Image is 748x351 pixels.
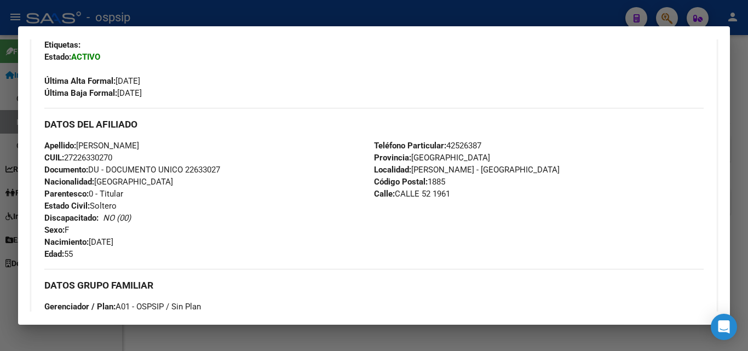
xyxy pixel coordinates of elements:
strong: Gerenciador / Plan: [44,302,116,312]
strong: Estado: [44,52,71,62]
strong: Edad: [44,249,64,259]
span: [GEOGRAPHIC_DATA] [374,153,490,163]
strong: Parentesco: [44,189,89,199]
span: [DATE] [44,76,140,86]
strong: Código Postal: [374,177,428,187]
i: NO (00) [103,213,131,223]
span: 42526387 [374,141,481,151]
strong: Sexo: [44,225,65,235]
span: 27226330270 [44,153,112,163]
strong: Apellido: [44,141,76,151]
strong: Teléfono Particular: [374,141,446,151]
span: F [44,225,69,235]
strong: Discapacitado: [44,213,99,223]
strong: Nacionalidad: [44,177,94,187]
strong: Calle: [374,189,395,199]
div: Open Intercom Messenger [711,314,737,340]
span: [PERSON_NAME] - [GEOGRAPHIC_DATA] [374,165,560,175]
strong: Etiquetas: [44,40,80,50]
span: Soltero [44,201,117,211]
strong: Provincia: [374,153,411,163]
strong: Localidad: [374,165,411,175]
strong: Última Baja Formal: [44,88,117,98]
strong: Documento: [44,165,88,175]
span: A01 - OSPSIP / Sin Plan [44,302,201,312]
span: [GEOGRAPHIC_DATA] [44,177,173,187]
span: 0 - Titular [44,189,123,199]
span: DU - DOCUMENTO UNICO 22633027 [44,165,220,175]
strong: Nacimiento: [44,237,89,247]
span: 55 [44,249,73,259]
span: [PERSON_NAME] [44,141,139,151]
strong: ACTIVO [71,52,100,62]
span: [DATE] [44,237,113,247]
span: CALLE 52 1961 [374,189,450,199]
strong: Estado Civil: [44,201,90,211]
h3: DATOS GRUPO FAMILIAR [44,279,704,291]
h3: DATOS DEL AFILIADO [44,118,704,130]
strong: CUIL: [44,153,64,163]
span: [DATE] [44,88,142,98]
strong: Última Alta Formal: [44,76,116,86]
span: 1885 [374,177,445,187]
